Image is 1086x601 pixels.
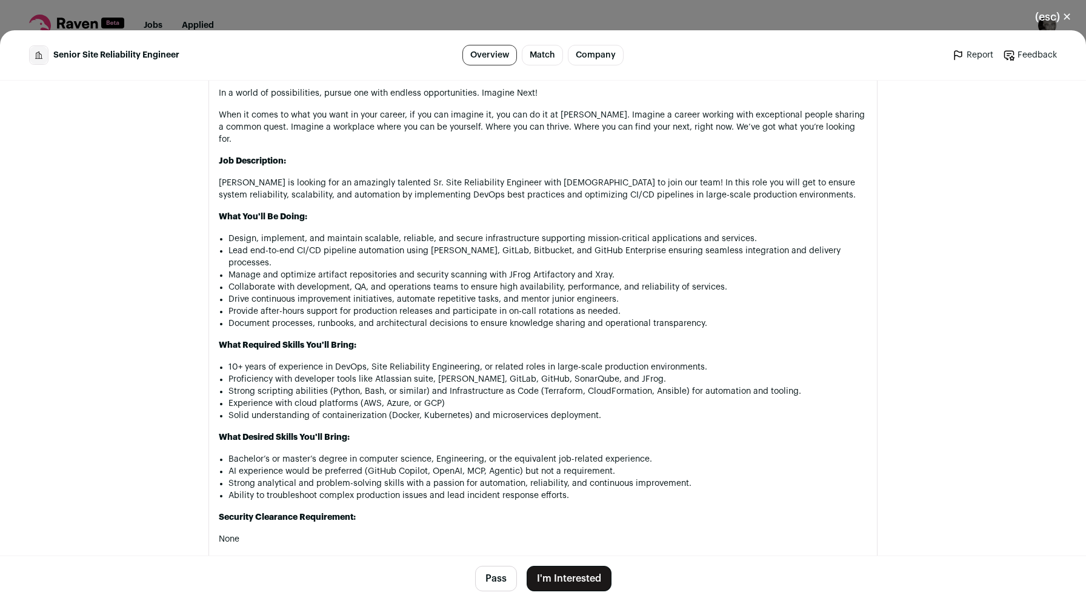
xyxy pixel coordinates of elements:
[568,45,624,65] a: Company
[219,341,356,350] strong: What Required Skills You'll Bring:
[228,453,867,465] li: Bachelor’s or master’s degree in computer science, Engineering, or the equivalent job-related exp...
[219,433,350,442] strong: What Desired Skills You'll Bring:
[219,87,867,99] p: In a world of possibilities, pursue one with endless opportunities. Imagine Next!
[228,305,867,317] li: Provide after-hours support for production releases and participate in on-call rotations as needed.
[219,177,867,201] p: [PERSON_NAME] is looking for an amazingly talented Sr. Site Reliability Engineer with [DEMOGRAPHI...
[228,233,867,245] li: Design, implement, and maintain scalable, reliable, and secure infrastructure supporting mission-...
[228,293,867,305] li: Drive continuous improvement initiatives, automate repetitive tasks, and mentor junior engineers.
[219,513,356,522] strong: Security Clearance Requirement:
[228,385,867,397] li: Strong scripting abilities (Python, Bash, or similar) and Infrastructure as Code (Terraform, Clou...
[228,490,867,502] li: Ability to troubleshoot complex production issues and lead incident response efforts.
[228,281,867,293] li: Collaborate with development, QA, and operations teams to ensure high availability, performance, ...
[219,555,867,567] p: This position is part of our Corporate team.
[219,157,286,165] strong: Job Description:
[228,465,867,477] li: AI experience would be preferred (GitHub Copilot, OpenAI, MCP, Agentic) but not a requirement.
[228,317,867,330] li: Document processes, runbooks, and architectural decisions to ensure knowledge sharing and operati...
[527,566,611,591] button: I'm Interested
[1021,4,1086,30] button: Close modal
[952,49,993,61] a: Report
[522,45,563,65] a: Match
[53,49,179,61] span: Senior Site Reliability Engineer
[475,566,517,591] button: Pass
[1003,49,1057,61] a: Feedback
[219,213,307,221] strong: What You'll Be Doing:
[228,245,867,269] li: Lead end-to-end CI/CD pipeline automation using [PERSON_NAME], GitLab, Bitbucket, and GitHub Ente...
[462,45,517,65] a: Overview
[228,397,867,410] li: Experience with cloud platforms (AWS, Azure, or GCP)
[219,533,867,545] p: None
[219,109,867,145] p: When it comes to what you want in your career, if you can imagine it, you can do it at [PERSON_NA...
[228,410,867,422] li: Solid understanding of containerization (Docker, Kubernetes) and microservices deployment.
[228,269,867,281] li: Manage and optimize artifact repositories and security scanning with JFrog Artifactory and Xray.
[228,477,867,490] li: Strong analytical and problem-solving skills with a passion for automation, reliability, and cont...
[228,373,867,385] li: Proficiency with developer tools like Atlassian suite, [PERSON_NAME], GitLab, GitHub, SonarQube, ...
[30,46,48,64] img: company-logo-placeholder-414d4e2ec0e2ddebbe968bf319fdfe5acfe0c9b87f798d344e800bc9a89632a0.png
[228,361,867,373] li: 10+ years of experience in DevOps, Site Reliability Engineering, or related roles in large-scale ...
